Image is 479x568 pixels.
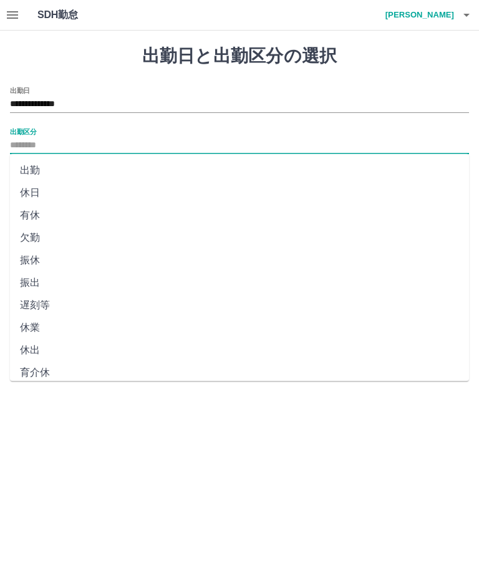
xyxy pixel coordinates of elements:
li: 休日 [10,182,469,204]
li: 出勤 [10,159,469,182]
h1: 出勤日と出勤区分の選択 [10,46,469,67]
li: 欠勤 [10,227,469,249]
li: 有休 [10,204,469,227]
label: 出勤区分 [10,127,36,136]
li: 休業 [10,316,469,339]
li: 休出 [10,339,469,361]
li: 振出 [10,272,469,294]
li: 振休 [10,249,469,272]
li: 育介休 [10,361,469,384]
li: 遅刻等 [10,294,469,316]
label: 出勤日 [10,86,30,95]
